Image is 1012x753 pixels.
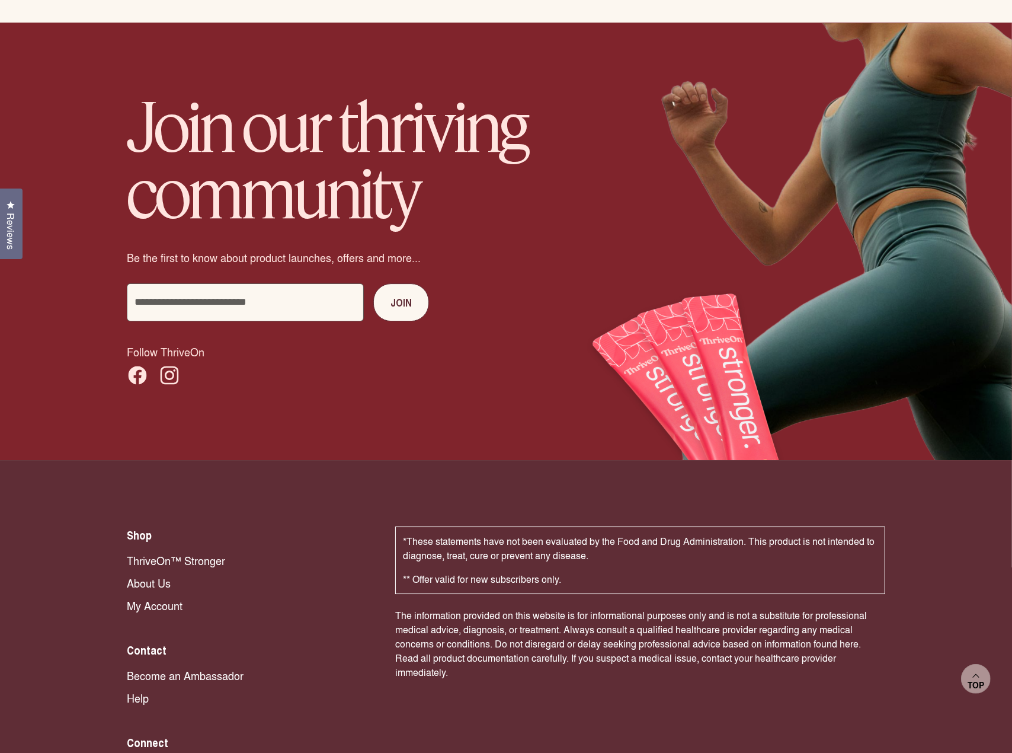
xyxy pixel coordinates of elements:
[373,283,429,321] button: Join
[127,553,372,568] a: ThriveOn™ Stronger
[127,345,885,359] p: Follow ThriveOn
[403,534,878,563] p: *These statements have not been evaluated by the Food and Drug Administration. This product is no...
[127,734,372,751] h2: Connect
[127,642,372,658] h2: Contact
[395,608,885,679] p: The information provided on this website is for informational purposes only and is not a substitu...
[127,598,372,613] a: My Account
[127,575,372,591] a: About Us
[968,680,984,691] span: Top
[3,213,18,250] span: Reviews
[127,250,648,265] p: Be the first to know about product launches, offers and more...
[127,690,372,706] a: Help
[403,572,878,586] p: ** Offer valid for new subscribers only.
[127,283,364,321] input: Enter your email address...
[127,94,648,226] h2: Join our thriving community
[127,668,372,683] a: Become an Ambassador
[127,527,372,543] h2: Shop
